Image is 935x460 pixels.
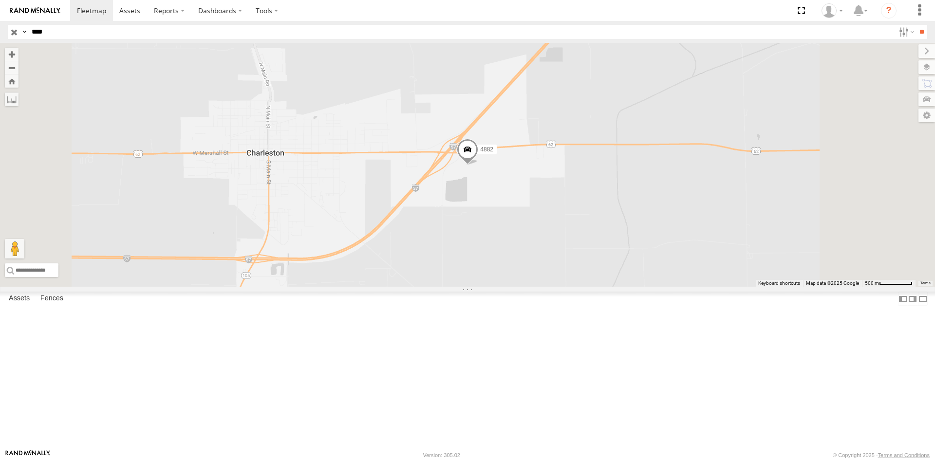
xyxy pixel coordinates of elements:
label: Map Settings [918,109,935,122]
button: Map Scale: 500 m per 65 pixels [862,280,916,287]
i: ? [881,3,897,18]
a: Terms [920,281,931,285]
label: Search Filter Options [895,25,916,39]
span: Map data ©2025 Google [806,280,859,286]
label: Hide Summary Table [918,292,928,306]
a: Visit our Website [5,450,50,460]
label: Dock Summary Table to the Right [908,292,917,306]
button: Zoom out [5,61,19,74]
a: Terms and Conditions [878,452,930,458]
span: 4882 [480,146,493,152]
label: Fences [36,292,68,306]
div: © Copyright 2025 - [833,452,930,458]
label: Measure [5,92,19,106]
label: Assets [4,292,35,306]
img: rand-logo.svg [10,7,60,14]
button: Zoom Home [5,74,19,88]
label: Search Query [20,25,28,39]
span: 500 m [865,280,879,286]
div: Carlos Ortiz [818,3,846,18]
button: Keyboard shortcuts [758,280,800,287]
button: Zoom in [5,48,19,61]
div: Version: 305.02 [423,452,460,458]
button: Drag Pegman onto the map to open Street View [5,239,24,258]
label: Dock Summary Table to the Left [898,292,908,306]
